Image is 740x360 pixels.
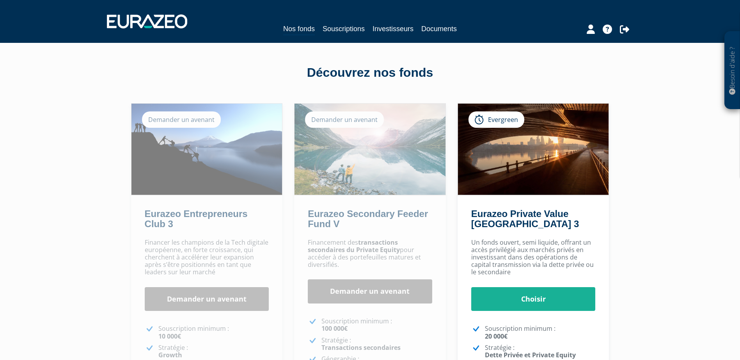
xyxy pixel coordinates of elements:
p: Financer les champions de la Tech digitale européenne, en forte croissance, qui cherchent à accél... [145,239,269,276]
p: Un fonds ouvert, semi liquide, offrant un accès privilégié aux marchés privés en investissant dan... [471,239,596,276]
img: Eurazeo Secondary Feeder Fund V [295,104,445,195]
a: Eurazeo Private Value [GEOGRAPHIC_DATA] 3 [471,208,579,229]
img: 1732889491-logotype_eurazeo_blanc_rvb.png [107,14,187,28]
img: Eurazeo Private Value Europe 3 [458,104,609,195]
div: Demander un avenant [142,111,221,128]
img: Eurazeo Entrepreneurs Club 3 [131,104,282,195]
strong: 10 000€ [158,332,181,341]
p: Souscription minimum : [158,325,269,340]
a: Souscriptions [323,23,365,34]
a: Eurazeo Entrepreneurs Club 3 [145,208,248,229]
a: Nos fonds [283,23,315,35]
p: Souscription minimum : [485,325,596,340]
a: Demander un avenant [308,279,432,304]
div: Evergreen [468,111,524,128]
p: Stratégie : [485,344,596,359]
a: Choisir [471,287,596,311]
strong: 20 000€ [485,332,508,341]
a: Documents [421,23,457,34]
a: Eurazeo Secondary Feeder Fund V [308,208,428,229]
a: Demander un avenant [145,287,269,311]
a: Investisseurs [373,23,413,34]
strong: transactions secondaires du Private Equity [308,238,400,254]
p: Stratégie : [158,344,269,359]
p: Besoin d'aide ? [728,35,737,106]
p: Stratégie : [321,337,432,351]
p: Souscription minimum : [321,318,432,332]
strong: Growth [158,351,182,359]
strong: 100 000€ [321,324,348,333]
strong: Transactions secondaires [321,343,401,352]
strong: Dette Privée et Private Equity [485,351,576,359]
p: Financement des pour accéder à des portefeuilles matures et diversifiés. [308,239,432,269]
div: Découvrez nos fonds [148,64,593,82]
div: Demander un avenant [305,111,384,128]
